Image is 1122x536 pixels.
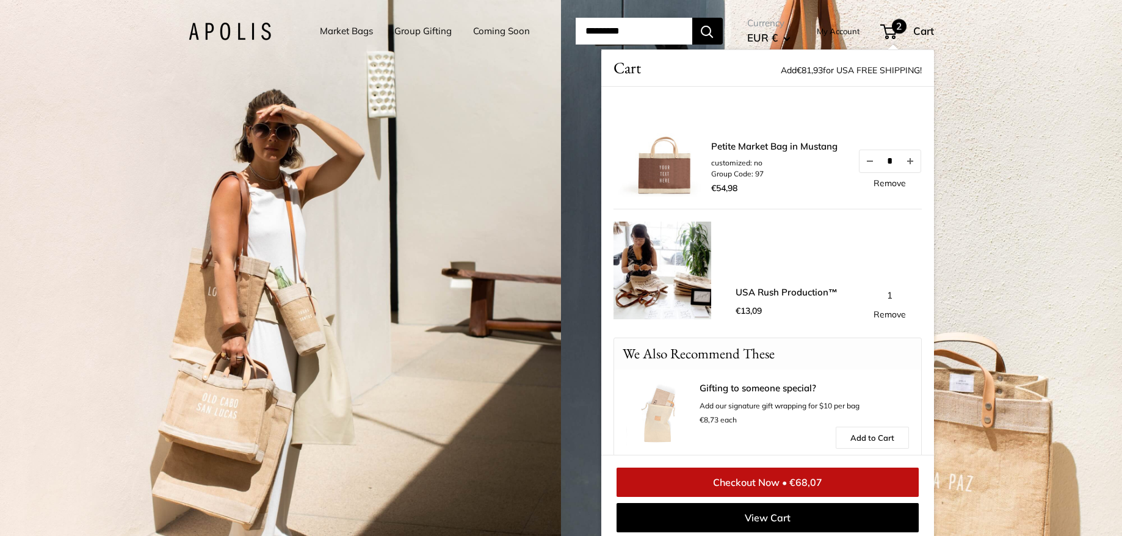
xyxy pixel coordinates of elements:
[892,19,907,34] span: 2
[711,183,737,194] span: €54,98
[858,287,922,319] div: 1
[747,15,791,32] span: Currency
[576,18,692,45] input: Search...
[473,23,530,40] a: Coming Soon
[859,150,880,172] button: Decrease quantity by 1
[700,383,909,393] a: Gifting to someone special?
[881,21,934,41] a: 2 Cart
[189,23,271,40] img: Apolis
[617,503,919,532] a: View Cart
[747,31,778,44] span: EUR €
[880,156,899,166] input: Quantity
[626,382,693,449] img: Apolis Signature Gift Wrapping
[781,65,922,76] span: Add for USA FREE SHIPPING!
[711,168,838,179] li: Group Code: 97
[797,65,823,76] span: €81,93
[692,18,723,45] button: Search
[874,179,906,187] a: Remove
[736,305,762,316] span: €13,09
[711,140,838,154] a: Petite Market Bag in Mustang
[711,158,838,168] li: customized: no
[817,24,860,38] a: My Account
[835,427,908,449] a: Add to Cart
[614,338,783,369] p: We Also Recommend These
[913,24,934,37] span: Cart
[700,383,909,427] div: Add our signature gift wrapping for $10 per bag
[617,468,919,497] a: Checkout Now • €68,07
[874,310,906,319] a: Remove
[747,28,791,48] button: EUR €
[899,150,920,172] button: Increase quantity by 1
[613,56,641,80] span: Cart
[736,286,838,300] a: USA Rush Production™
[700,415,737,424] span: €8,73 each
[320,23,373,40] a: Market Bags
[394,23,452,40] a: Group Gifting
